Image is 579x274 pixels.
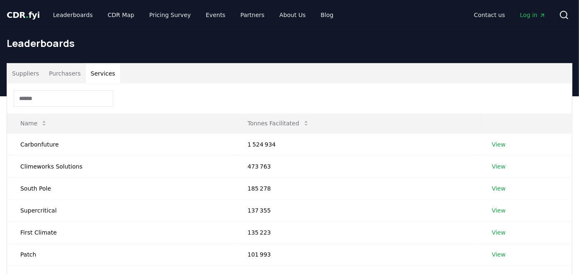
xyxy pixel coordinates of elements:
[7,10,40,20] span: CDR fyi
[7,37,572,50] h1: Leaderboards
[7,9,40,21] a: CDR.fyi
[234,199,479,221] td: 137 355
[492,162,506,171] a: View
[234,243,479,265] td: 101 993
[234,155,479,177] td: 473 763
[273,7,312,22] a: About Us
[7,221,234,243] td: First Climate
[492,206,506,215] a: View
[492,184,506,193] a: View
[234,221,479,243] td: 135 223
[234,177,479,199] td: 185 278
[26,10,29,20] span: .
[46,7,340,22] nav: Main
[241,115,316,132] button: Tonnes Facilitated
[492,228,506,237] a: View
[492,250,506,259] a: View
[520,11,546,19] span: Log in
[7,177,234,199] td: South Pole
[314,7,340,22] a: Blog
[14,115,54,132] button: Name
[234,133,479,155] td: 1 524 934
[7,155,234,177] td: Climeworks Solutions
[44,64,86,83] button: Purchasers
[143,7,197,22] a: Pricing Survey
[101,7,141,22] a: CDR Map
[7,199,234,221] td: Supercritical
[513,7,552,22] a: Log in
[234,7,271,22] a: Partners
[7,64,44,83] button: Suppliers
[86,64,120,83] button: Services
[46,7,100,22] a: Leaderboards
[467,7,512,22] a: Contact us
[492,140,506,149] a: View
[199,7,232,22] a: Events
[7,133,234,155] td: Carbonfuture
[7,243,234,265] td: Patch
[467,7,552,22] nav: Main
